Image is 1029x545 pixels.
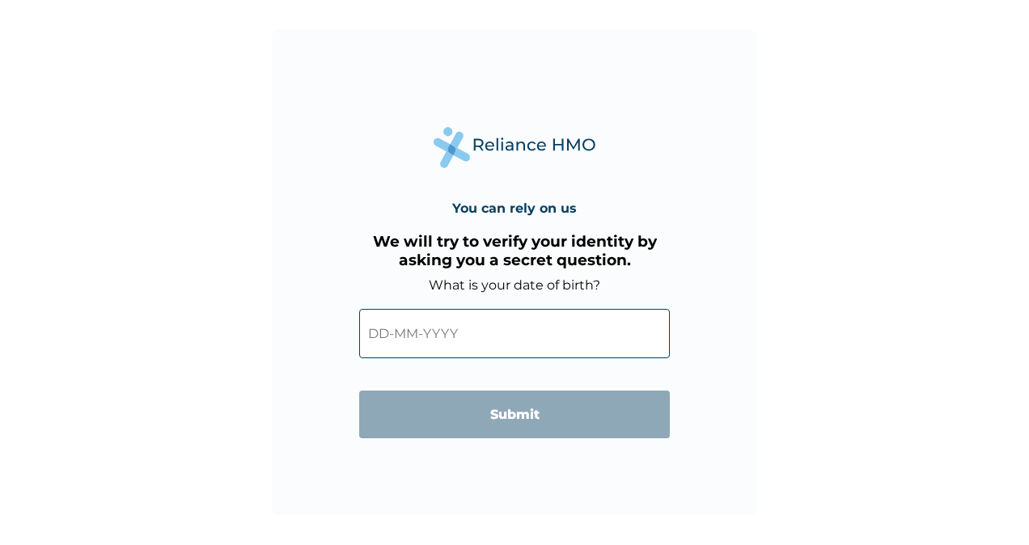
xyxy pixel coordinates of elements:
[359,309,670,358] input: DD-MM-YYYY
[452,201,577,216] h4: You can rely on us
[434,127,595,168] img: Reliance Health's Logo
[429,277,600,293] label: What is your date of birth?
[359,232,670,269] h3: We will try to verify your identity by asking you a secret question.
[359,391,670,438] input: Submit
